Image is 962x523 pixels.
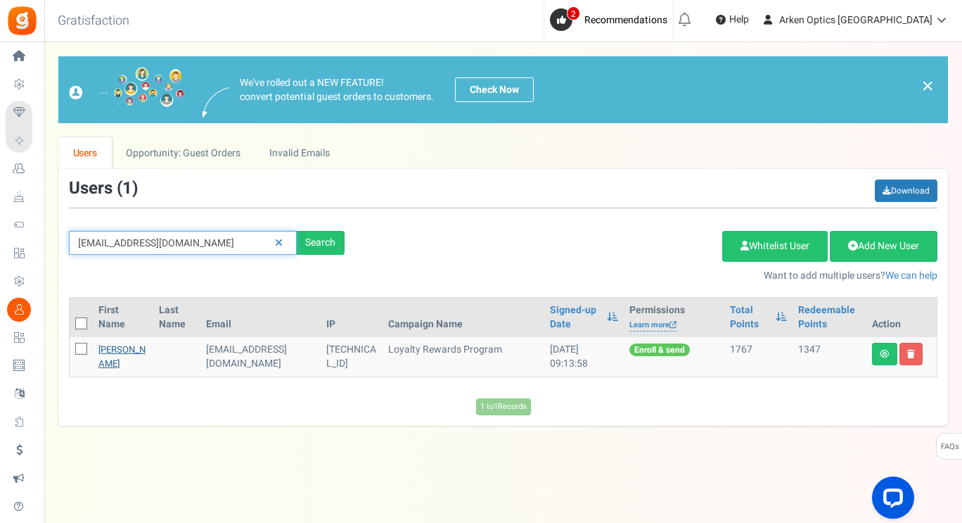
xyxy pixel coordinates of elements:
a: Download [875,179,937,202]
a: Add New User [830,231,937,262]
a: Learn more [629,320,676,332]
th: Action [866,298,937,337]
span: 2 [567,6,580,20]
th: First Name [93,298,153,337]
th: Last Name [153,298,200,337]
a: Redeemable Points [798,303,861,332]
a: Help [710,8,755,31]
a: We can help [885,268,937,283]
td: 1767 [724,337,793,377]
h3: Gratisfaction [42,7,145,35]
img: Gratisfaction [6,5,38,37]
td: Loyalty Rewards Program [383,337,544,377]
span: Recommendations [584,13,667,27]
span: FAQs [940,434,959,460]
i: Delete user [907,350,915,358]
a: Whitelist User [722,231,828,262]
img: images [69,67,185,113]
span: Enroll & send [629,344,690,356]
a: Check Now [455,77,534,102]
th: IP [321,298,383,337]
h3: Users ( ) [69,179,138,198]
p: Want to add multiple users? [366,269,937,283]
a: 2 Recommendations [550,8,673,31]
td: [DATE] 09:13:58 [544,337,623,377]
input: Search by email or name [69,231,297,255]
img: images [203,87,229,118]
th: Permissions [624,298,724,337]
i: View details [880,350,890,358]
th: Campaign Name [383,298,544,337]
td: General [200,337,321,377]
a: Reset [268,231,290,256]
td: 1347 [793,337,866,377]
span: 1 [122,176,132,201]
td: [TECHNICAL_ID] [321,337,383,377]
a: Opportunity: Guest Orders [112,137,255,169]
div: Search [297,231,345,255]
a: Invalid Emails [255,137,345,169]
a: [PERSON_NAME] [98,343,146,370]
span: Help [726,13,749,27]
a: × [921,77,934,94]
a: Users [58,137,112,169]
th: Email [200,298,321,337]
a: Total Points [730,303,769,332]
a: Signed-up Date [550,303,599,332]
span: Arken Optics [GEOGRAPHIC_DATA] [779,13,932,27]
p: We've rolled out a NEW FEATURE! convert potential guest orders to customers. [240,76,434,104]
